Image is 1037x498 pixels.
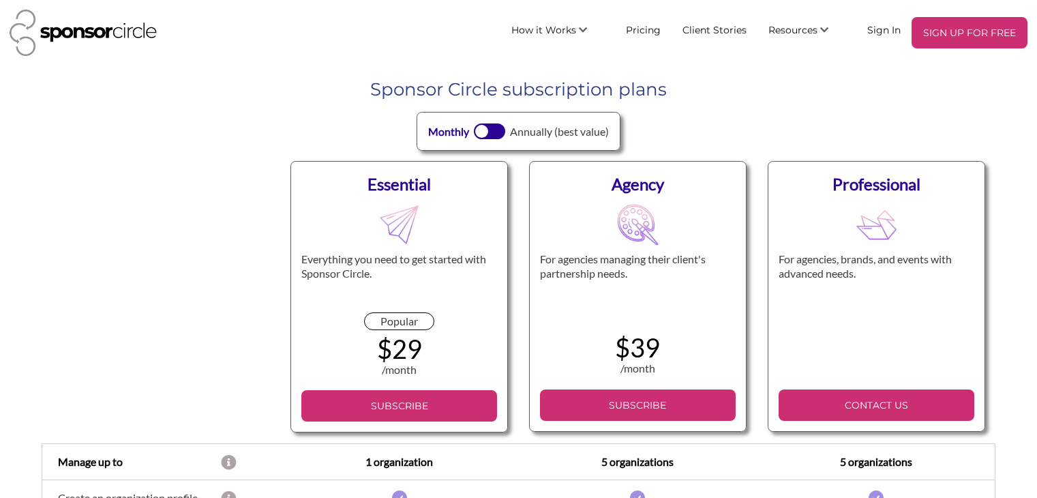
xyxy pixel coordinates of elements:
h1: Sponsor Circle subscription plans [52,77,985,102]
span: Resources [768,24,817,36]
div: Manage up to [42,454,221,470]
a: CONTACT US [779,390,974,421]
img: MDB8YWNjdF8xRVMyQnVKcDI4S0FlS2M5fGZsX2xpdmVfemZLY1VLQ1l3QUkzM2FycUE0M0ZwaXNX00M5cMylX0 [856,204,897,246]
div: Agency [540,172,736,196]
p: CONTACT US [784,395,969,415]
li: How it Works [500,17,615,48]
div: 5 organizations [757,454,995,470]
span: How it Works [511,24,576,36]
div: Everything you need to get started with Sponsor Circle. [301,252,497,312]
div: Monthly [428,123,469,140]
div: $39 [540,334,736,360]
div: Essential [301,172,497,196]
div: Popular [364,312,434,330]
img: MDB8YWNjdF8xRVMyQnVKcDI4S0FlS2M5fGZsX2xpdmVfZ2hUeW9zQmppQkJrVklNa3k3WGg1bXBx00WCYLTg8d [378,204,420,246]
div: 5 organizations [519,454,757,470]
div: $29 [301,336,497,362]
a: Pricing [615,17,672,42]
a: SUBSCRIBE [540,390,736,421]
a: Client Stories [672,17,757,42]
p: SIGN UP FOR FREE [917,23,1022,43]
span: /month [382,363,417,376]
p: SUBSCRIBE [307,396,492,416]
img: Sponsor Circle Logo [10,10,157,56]
li: Resources [757,17,856,48]
p: SUBSCRIBE [545,395,730,415]
a: SUBSCRIBE [301,390,497,422]
div: Professional [779,172,974,196]
span: /month [620,362,655,375]
a: Sign In [856,17,912,42]
div: For agencies, brands, and events with advanced needs. [779,252,974,312]
div: Annually (best value) [510,123,609,140]
img: MDB8YWNjdF8xRVMyQnVKcDI4S0FlS2M5fGZsX2xpdmVfa1QzbGg0YzRNa2NWT1BDV21CQUZza1Zs0031E1MQed [617,204,659,246]
div: 1 organization [280,454,518,470]
div: For agencies managing their client's partnership needs. [540,252,736,312]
